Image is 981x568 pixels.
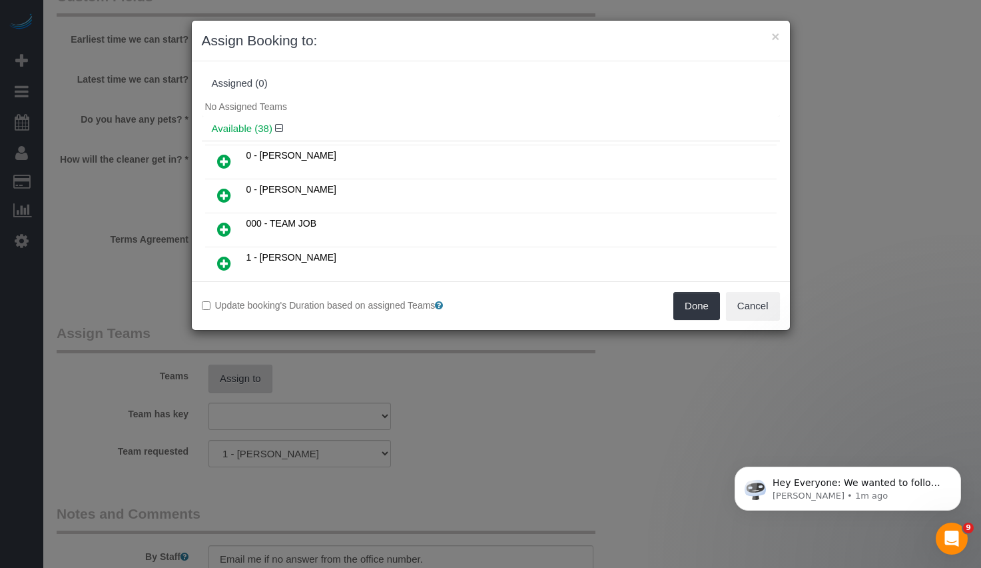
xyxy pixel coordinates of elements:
[205,101,287,112] span: No Assigned Teams
[212,123,770,135] h4: Available (38)
[726,292,780,320] button: Cancel
[202,299,481,312] label: Update booking's Duration based on assigned Teams
[58,39,228,182] span: Hey Everyone: We wanted to follow up and let you know we have been closely monitoring the account...
[246,218,317,229] span: 000 - TEAM JOB
[936,523,968,555] iframe: Intercom live chat
[212,78,770,89] div: Assigned (0)
[673,292,720,320] button: Done
[771,29,779,43] button: ×
[202,31,780,51] h3: Assign Booking to:
[246,184,336,195] span: 0 - [PERSON_NAME]
[963,523,974,533] span: 9
[202,301,210,310] input: Update booking's Duration based on assigned Teams
[715,439,981,532] iframe: Intercom notifications message
[58,51,230,63] p: Message from Ellie, sent 1m ago
[246,150,336,161] span: 0 - [PERSON_NAME]
[246,252,336,263] span: 1 - [PERSON_NAME]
